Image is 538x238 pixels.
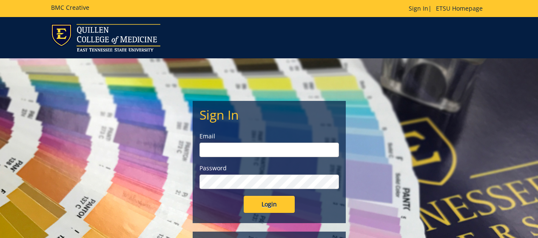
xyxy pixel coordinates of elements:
img: ETSU logo [51,24,160,52]
label: Email [199,132,339,141]
label: Password [199,164,339,172]
h2: Sign In [199,108,339,122]
h5: BMC Creative [51,4,89,11]
p: | [409,4,487,13]
input: Login [244,196,295,213]
a: Sign In [409,4,428,12]
a: ETSU Homepage [432,4,487,12]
